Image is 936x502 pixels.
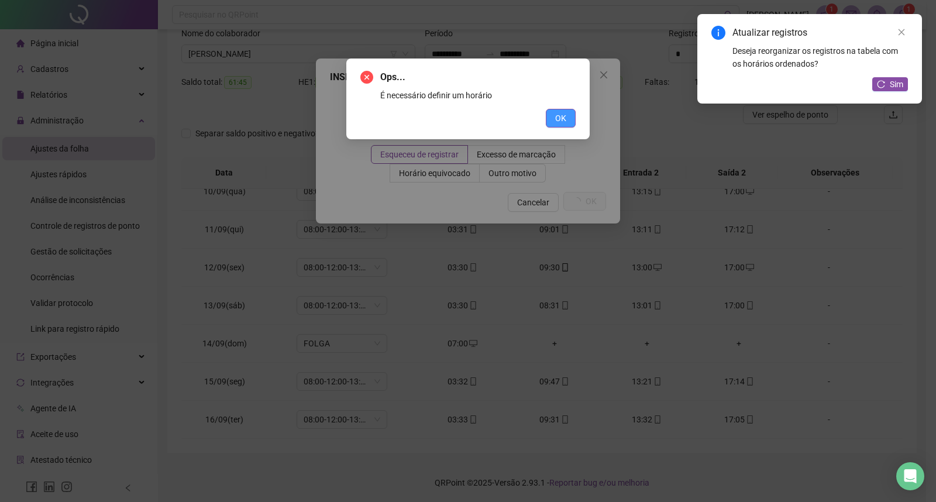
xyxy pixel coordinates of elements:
div: Open Intercom Messenger [896,462,924,490]
span: info-circle [711,26,725,40]
span: close-circle [360,71,373,84]
div: Deseja reorganizar os registros na tabela com os horários ordenados? [732,44,908,70]
span: Sim [890,78,903,91]
a: Close [895,26,908,39]
span: Ops... [380,70,576,84]
div: Atualizar registros [732,26,908,40]
span: OK [555,112,566,125]
div: É necessário definir um horário [380,89,576,102]
button: Sim [872,77,908,91]
button: OK [546,109,576,128]
span: reload [877,80,885,88]
span: close [897,28,906,36]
